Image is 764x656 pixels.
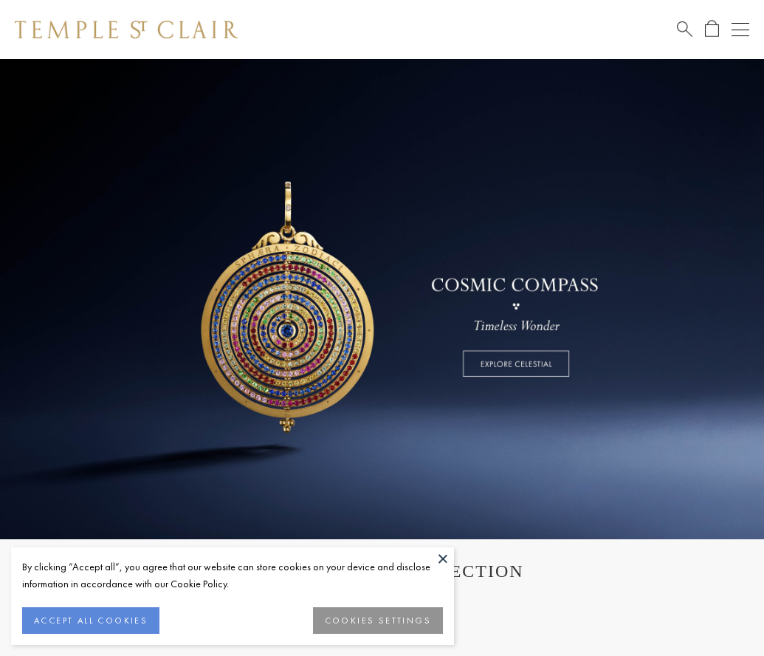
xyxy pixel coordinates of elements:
a: Search [677,20,692,38]
a: Open Shopping Bag [705,20,719,38]
button: ACCEPT ALL COOKIES [22,607,159,634]
button: Open navigation [732,21,749,38]
button: COOKIES SETTINGS [313,607,443,634]
img: Temple St. Clair [15,21,238,38]
div: By clicking “Accept all”, you agree that our website can store cookies on your device and disclos... [22,558,443,592]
